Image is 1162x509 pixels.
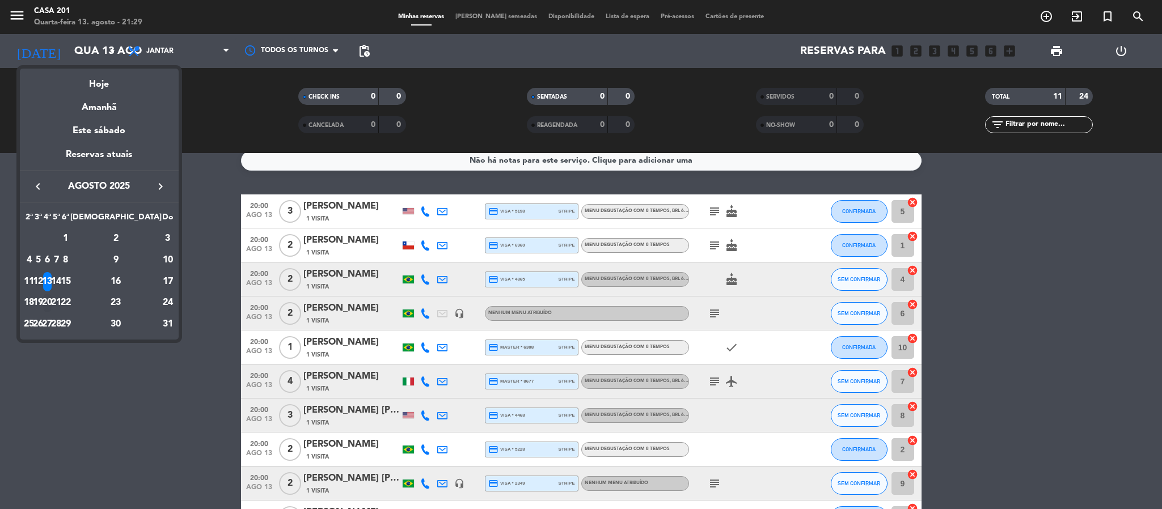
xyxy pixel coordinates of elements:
[33,313,43,335] td: 26 de agosto de 2025
[20,115,179,147] div: Este sábado
[61,229,70,248] div: 1
[52,272,61,291] div: 14
[24,292,33,314] td: 18 de agosto de 2025
[43,294,52,313] div: 20
[28,179,48,194] button: keyboard_arrow_left
[25,315,33,334] div: 25
[162,249,174,271] td: 10 de agosto de 2025
[33,292,43,314] td: 19 de agosto de 2025
[61,249,70,271] td: 8 de agosto de 2025
[43,249,52,271] td: 6 de agosto de 2025
[61,315,70,334] div: 29
[70,249,162,271] td: 9 de agosto de 2025
[34,272,43,291] div: 12
[162,313,174,335] td: 31 de agosto de 2025
[162,272,174,291] div: 17
[162,229,174,248] div: 3
[31,180,45,193] i: keyboard_arrow_left
[75,272,157,291] div: 16
[52,271,61,292] td: 14 de agosto de 2025
[70,211,162,228] th: Sábado
[52,313,61,335] td: 28 de agosto de 2025
[20,92,179,115] div: Amanhã
[43,271,52,292] td: 13 de agosto de 2025
[154,180,167,193] i: keyboard_arrow_right
[162,211,174,228] th: Domingo
[24,249,33,271] td: 4 de agosto de 2025
[25,272,33,291] div: 11
[43,292,52,314] td: 20 de agosto de 2025
[61,228,70,250] td: 1 de agosto de 2025
[162,294,174,313] div: 24
[33,271,43,292] td: 12 de agosto de 2025
[43,251,52,270] div: 6
[34,315,43,334] div: 26
[162,228,174,250] td: 3 de agosto de 2025
[150,179,171,194] button: keyboard_arrow_right
[20,69,179,92] div: Hoje
[34,294,43,313] div: 19
[75,294,157,313] div: 23
[24,313,33,335] td: 25 de agosto de 2025
[75,251,157,270] div: 9
[61,292,70,314] td: 22 de agosto de 2025
[70,228,162,250] td: 2 de agosto de 2025
[48,179,150,194] span: agosto 2025
[61,272,70,291] div: 15
[52,211,61,228] th: Quinta-feira
[70,292,162,314] td: 23 de agosto de 2025
[52,249,61,271] td: 7 de agosto de 2025
[52,315,61,334] div: 28
[52,292,61,314] td: 21 de agosto de 2025
[75,229,157,248] div: 2
[52,294,61,313] div: 21
[24,228,61,250] td: AGO
[24,271,33,292] td: 11 de agosto de 2025
[75,315,157,334] div: 30
[43,315,52,334] div: 27
[25,294,33,313] div: 18
[162,292,174,314] td: 24 de agosto de 2025
[162,251,174,270] div: 10
[25,251,33,270] div: 4
[61,271,70,292] td: 15 de agosto de 2025
[33,211,43,228] th: Terça-feira
[20,147,179,171] div: Reservas atuais
[162,271,174,292] td: 17 de agosto de 2025
[61,313,70,335] td: 29 de agosto de 2025
[70,271,162,292] td: 16 de agosto de 2025
[70,313,162,335] td: 30 de agosto de 2025
[61,211,70,228] th: Sexta-feira
[43,272,52,291] div: 13
[43,313,52,335] td: 27 de agosto de 2025
[52,251,61,270] div: 7
[61,294,70,313] div: 22
[43,211,52,228] th: Quarta-feira
[34,251,43,270] div: 5
[162,315,174,334] div: 31
[24,211,33,228] th: Segunda-feira
[33,249,43,271] td: 5 de agosto de 2025
[61,251,70,270] div: 8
